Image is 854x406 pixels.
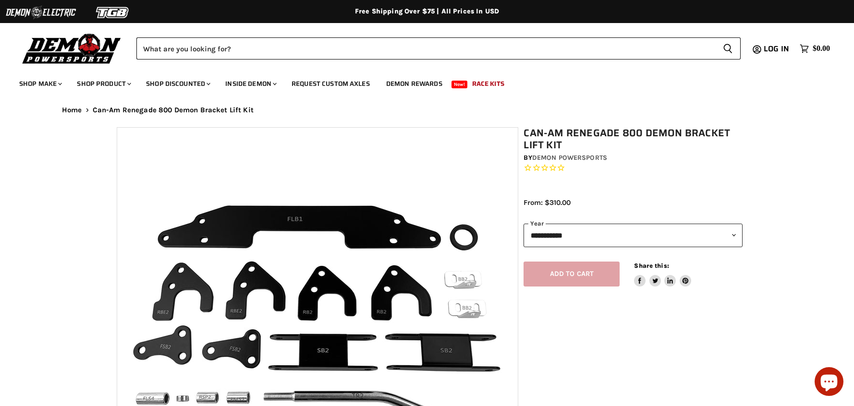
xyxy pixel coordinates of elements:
select: year [524,224,743,247]
a: $0.00 [795,42,835,56]
img: TGB Logo 2 [77,3,149,22]
a: Demon Powersports [532,154,607,162]
a: Race Kits [465,74,512,94]
span: From: $310.00 [524,198,571,207]
input: Search [136,37,715,60]
span: $0.00 [813,44,830,53]
ul: Main menu [12,70,828,94]
button: Search [715,37,741,60]
a: Inside Demon [218,74,282,94]
div: Free Shipping Over $75 | All Prices In USD [43,7,811,16]
img: Demon Electric Logo 2 [5,3,77,22]
a: Log in [759,45,795,53]
span: Log in [764,43,789,55]
a: Shop Discounted [139,74,216,94]
div: by [524,153,743,163]
span: New! [451,81,468,88]
h1: Can-Am Renegade 800 Demon Bracket Lift Kit [524,127,743,151]
form: Product [136,37,741,60]
a: Home [62,106,82,114]
a: Demon Rewards [379,74,450,94]
span: Share this: [634,262,669,269]
inbox-online-store-chat: Shopify online store chat [812,367,846,398]
nav: Breadcrumbs [43,106,811,114]
span: Rated 0.0 out of 5 stars 0 reviews [524,163,743,173]
aside: Share this: [634,262,691,287]
a: Shop Product [70,74,137,94]
img: Demon Powersports [19,31,124,65]
a: Shop Make [12,74,68,94]
a: Request Custom Axles [284,74,377,94]
span: Can-Am Renegade 800 Demon Bracket Lift Kit [93,106,254,114]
